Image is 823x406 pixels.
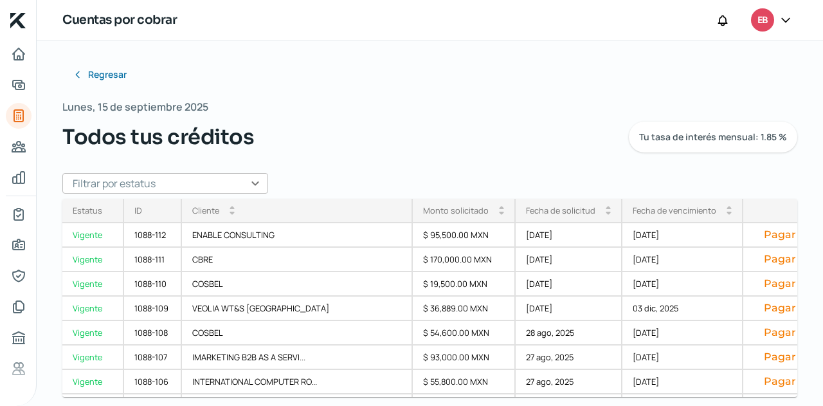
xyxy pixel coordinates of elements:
i: arrow_drop_down [230,210,235,216]
div: 27 ago, 2025 [516,370,622,394]
div: [DATE] [622,346,743,370]
div: 1088-107 [124,346,182,370]
div: [DATE] [622,248,743,272]
div: Fecha de vencimiento [633,205,716,216]
span: Lunes, 15 de septiembre 2025 [62,98,208,116]
i: arrow_drop_down [606,210,611,216]
button: Pagar [754,351,806,364]
div: [DATE] [516,272,622,297]
span: Regresar [88,70,127,79]
span: EB [757,13,768,28]
div: 1088-108 [124,321,182,346]
button: Regresar [62,62,137,88]
div: [DATE] [622,272,743,297]
a: Vigente [62,297,124,321]
button: Pagar [754,228,806,241]
div: 1088-110 [124,272,182,297]
button: Pagar [754,326,806,339]
div: ID [134,205,142,216]
button: Pagar [754,375,806,388]
div: 1088-109 [124,297,182,321]
div: CBRE [182,248,413,272]
div: $ 55,800.00 MXN [413,370,516,394]
a: Mis finanzas [6,165,32,190]
div: INTERNATIONAL COMPUTER RO... [182,370,413,394]
a: Pago a proveedores [6,134,32,160]
div: [DATE] [516,248,622,272]
div: [DATE] [622,223,743,248]
a: Referencias [6,356,32,382]
a: Adelantar facturas [6,72,32,98]
div: $ 95,500.00 MXN [413,223,516,248]
a: Vigente [62,321,124,346]
a: Inicio [6,41,32,67]
div: [DATE] [516,297,622,321]
span: Todos tus créditos [62,122,254,152]
a: Representantes [6,263,32,289]
a: Buró de crédito [6,325,32,351]
div: COSBEL [182,272,413,297]
div: Cliente [192,205,219,216]
div: 27 ago, 2025 [516,346,622,370]
div: [DATE] [516,223,622,248]
a: Mi contrato [6,201,32,227]
div: $ 36,889.00 MXN [413,297,516,321]
div: 03 dic, 2025 [622,297,743,321]
div: $ 93,000.00 MXN [413,346,516,370]
a: Documentos [6,294,32,320]
a: Información general [6,232,32,258]
button: Pagar [754,253,806,266]
div: ENABLE CONSULTING [182,223,413,248]
a: Vigente [62,370,124,394]
div: 1088-106 [124,370,182,394]
i: arrow_drop_down [727,210,732,216]
a: Vigente [62,346,124,370]
a: Tus créditos [6,103,32,129]
h1: Cuentas por cobrar [62,11,177,30]
div: [DATE] [622,321,743,346]
i: arrow_drop_down [499,210,504,216]
div: $ 19,500.00 MXN [413,272,516,297]
div: IMARKETING B2B AS A SERVI... [182,346,413,370]
div: 28 ago, 2025 [516,321,622,346]
div: 1088-111 [124,248,182,272]
button: Pagar [754,277,806,290]
div: COSBEL [182,321,413,346]
span: Tu tasa de interés mensual: 1.85 % [639,133,787,142]
a: Vigente [62,272,124,297]
div: Estatus [73,205,102,216]
div: [DATE] [622,370,743,394]
div: Monto solicitado [423,205,489,216]
div: $ 54,600.00 MXN [413,321,516,346]
a: Vigente [62,248,124,272]
button: Pagar [754,302,806,315]
a: Vigente [62,223,124,248]
div: 1088-112 [124,223,182,248]
div: VEOLIA WT&S [GEOGRAPHIC_DATA] [182,297,413,321]
div: Fecha de solicitud [526,205,595,216]
div: $ 170,000.00 MXN [413,248,516,272]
